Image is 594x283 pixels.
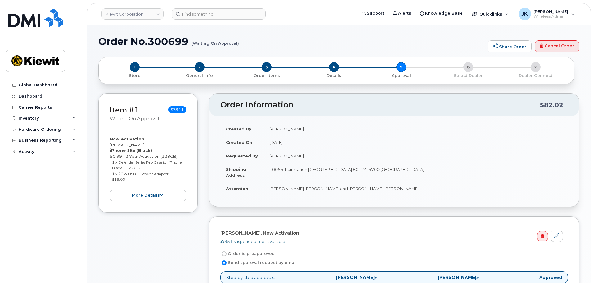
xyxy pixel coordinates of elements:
[98,36,484,47] h1: Order No.300699
[110,136,144,141] strong: New Activation
[169,73,231,79] p: General Info
[300,72,368,79] a: 4 Details
[110,106,139,114] a: Item #1
[488,40,532,53] a: Share Order
[336,275,375,280] strong: [PERSON_NAME]
[329,62,339,72] span: 4
[264,149,568,163] td: [PERSON_NAME]
[104,72,166,79] a: 1 Store
[236,73,298,79] p: Order Items
[220,239,563,244] div: 951 suspended lines available.
[540,99,563,111] div: $82.02
[220,259,297,267] label: Send approval request by email
[110,136,186,201] div: [PERSON_NAME] $0.99 - 2 Year Activation (128GB)
[130,62,140,72] span: 1
[233,72,300,79] a: 3 Order Items
[539,275,562,281] strong: Approved
[110,190,186,201] button: more details
[166,72,233,79] a: 2 General Info
[220,101,540,109] h2: Order Information
[112,160,182,171] small: 1 x Defender Series Pro Case for iPhone Black — $58.12
[264,122,568,136] td: [PERSON_NAME]
[535,40,579,53] a: Cancel Order
[336,275,377,280] span: »
[220,231,563,236] h4: [PERSON_NAME], New Activation
[438,275,476,280] strong: [PERSON_NAME]
[226,167,246,178] strong: Shipping Address
[226,140,252,145] strong: Created On
[110,116,159,121] small: Waiting On Approval
[191,36,239,46] small: (Waiting On Approval)
[226,186,248,191] strong: Attention
[303,73,365,79] p: Details
[110,148,152,153] strong: iPhone 16e (Black)
[262,62,272,72] span: 3
[195,62,205,72] span: 2
[264,135,568,149] td: [DATE]
[222,251,227,256] input: Order is preapproved
[226,153,258,158] strong: Requested By
[226,126,251,131] strong: Created By
[264,162,568,182] td: 10055 Trainstation [GEOGRAPHIC_DATA] 80124-5700 [GEOGRAPHIC_DATA]
[112,171,173,182] small: 1 x 20W USB-C Power Adapter — $19.00
[222,260,227,265] input: Send approval request by email
[438,275,479,280] span: »
[106,73,164,79] p: Store
[168,106,186,113] span: $78.11
[220,250,275,258] label: Order is preapproved
[264,182,568,195] td: [PERSON_NAME].[PERSON_NAME] and [PERSON_NAME].[PERSON_NAME]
